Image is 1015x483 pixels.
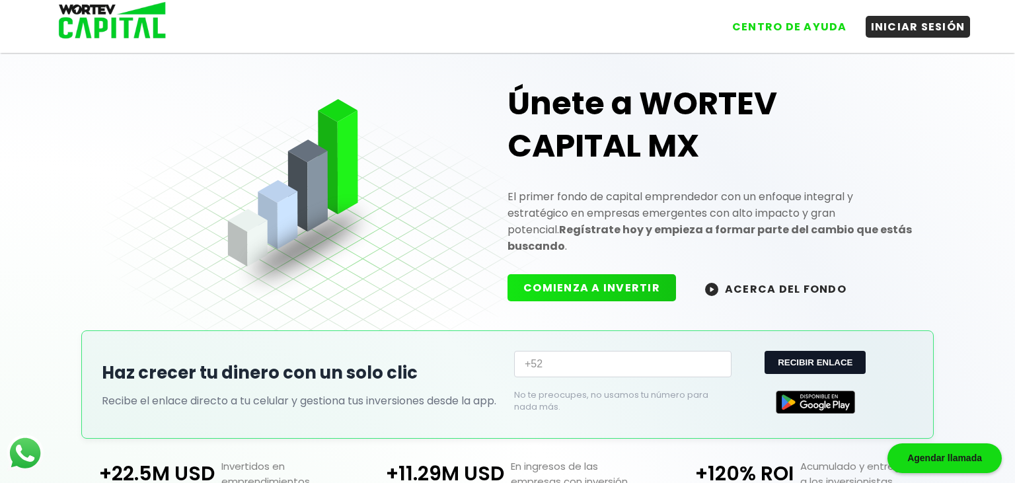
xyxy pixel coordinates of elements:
[507,83,913,167] h1: Únete a WORTEV CAPITAL MX
[689,274,862,303] button: ACERCA DEL FONDO
[102,360,501,386] h2: Haz crecer tu dinero con un solo clic
[705,283,718,296] img: wortev-capital-acerca-del-fondo
[887,443,1002,473] div: Agendar llamada
[727,16,852,38] button: CENTRO DE AYUDA
[714,6,852,38] a: CENTRO DE AYUDA
[102,392,501,409] p: Recibe el enlace directo a tu celular y gestiona tus inversiones desde la app.
[507,280,689,295] a: COMIENZA A INVERTIR
[776,390,855,414] img: Google Play
[507,274,676,301] button: COMIENZA A INVERTIR
[866,16,971,38] button: INICIAR SESIÓN
[507,222,912,254] strong: Regístrate hoy y empieza a formar parte del cambio que estás buscando
[765,351,866,374] button: RECIBIR ENLACE
[507,188,913,254] p: El primer fondo de capital emprendedor con un enfoque integral y estratégico en empresas emergent...
[7,435,44,472] img: logos_whatsapp-icon.242b2217.svg
[514,389,710,413] p: No te preocupes, no usamos tu número para nada más.
[852,6,971,38] a: INICIAR SESIÓN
